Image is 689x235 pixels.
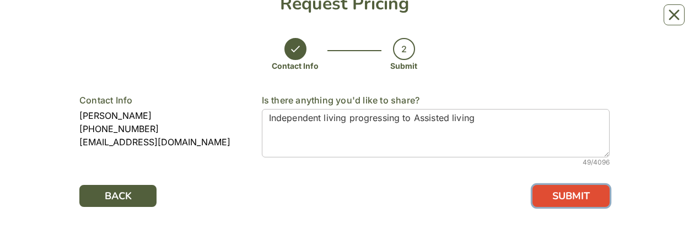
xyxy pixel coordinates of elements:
div: [PERSON_NAME] [79,109,245,122]
button: BACK [79,185,157,207]
textarea: Independent living progressing to Assisted living [262,109,610,157]
div: Submit [390,60,417,72]
button: SUBMIT [532,185,610,207]
div: 2 [393,38,415,60]
div: [PHONE_NUMBER] [79,122,245,135]
div: [EMAIL_ADDRESS][DOMAIN_NAME] [79,135,245,149]
button: Close [664,4,685,25]
span: Is there anything you'd like to share? [262,95,420,106]
span: Contact Info [79,95,132,106]
div: Contact Info [272,60,319,72]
